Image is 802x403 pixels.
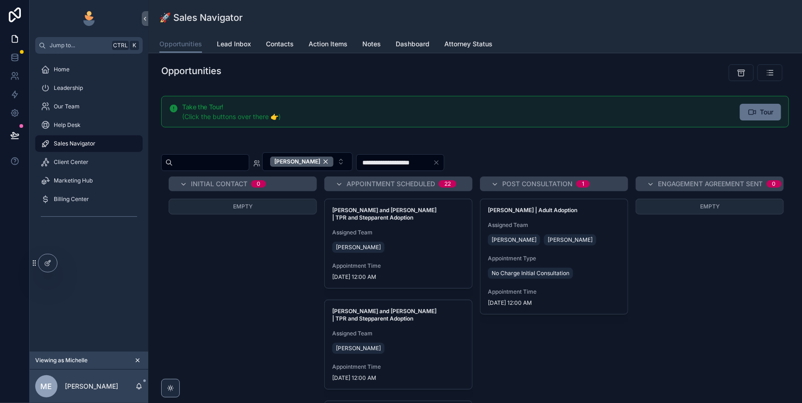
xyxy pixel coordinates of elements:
[159,36,202,53] a: Opportunities
[488,299,620,307] span: [DATE] 12:00 AM
[266,36,294,54] a: Contacts
[161,64,221,77] h1: Opportunities
[772,180,776,188] div: 0
[309,39,347,49] span: Action Items
[35,154,143,170] a: Client Center
[396,39,429,49] span: Dashboard
[332,308,438,322] strong: [PERSON_NAME] and [PERSON_NAME] | TPR and Stepparent Adoption
[760,107,774,117] span: Tour
[191,179,247,189] span: Initial Contact
[488,268,573,279] a: No Charge Initial Consultation
[544,234,596,246] a: [PERSON_NAME]
[332,273,465,281] span: [DATE] 12:00 AM
[396,36,429,54] a: Dashboard
[233,203,253,210] span: Empty
[35,357,88,364] span: Viewing as Michelle
[35,172,143,189] a: Marketing Hub
[182,113,281,120] span: (Click the buttons over there 👉)
[332,330,465,337] span: Assigned Team
[488,207,577,214] strong: [PERSON_NAME] | Adult Adoption
[159,39,202,49] span: Opportunities
[332,229,465,236] span: Assigned Team
[332,343,385,354] a: [PERSON_NAME]
[480,199,628,315] a: [PERSON_NAME] | Adult AdoptionAssigned Team[PERSON_NAME][PERSON_NAME]Appointment TypeNo Charge In...
[332,374,465,382] span: [DATE] 12:00 AM
[65,382,118,391] p: [PERSON_NAME]
[548,236,593,244] span: [PERSON_NAME]
[658,179,763,189] span: Engagement Agreement Sent
[35,117,143,133] a: Help Desk
[35,37,143,54] button: Jump to...CtrlK
[112,41,129,50] span: Ctrl
[131,42,138,49] span: K
[270,157,334,167] button: Unselect 1052
[54,121,81,129] span: Help Desk
[700,203,720,210] span: Empty
[35,80,143,96] a: Leadership
[324,300,473,390] a: [PERSON_NAME] and [PERSON_NAME] | TPR and Stepparent AdoptionAssigned Team[PERSON_NAME]Appointmen...
[444,39,493,49] span: Attorney Status
[54,66,69,73] span: Home
[35,191,143,208] a: Billing Center
[582,180,584,188] div: 1
[159,11,243,24] h1: 🚀 Sales Navigator
[182,104,733,110] h5: Take the Tour!
[82,11,96,26] img: App logo
[336,345,381,352] span: [PERSON_NAME]
[182,112,733,121] div: (Click the buttons over there 👉)
[488,255,620,262] span: Appointment Type
[492,236,537,244] span: [PERSON_NAME]
[41,381,52,392] span: ME
[488,288,620,296] span: Appointment Time
[488,234,540,246] a: [PERSON_NAME]
[50,42,108,49] span: Jump to...
[740,104,781,120] button: Tour
[362,39,381,49] span: Notes
[324,199,473,289] a: [PERSON_NAME] and [PERSON_NAME] | TPR and Stepparent AdoptionAssigned Team[PERSON_NAME]Appointmen...
[54,158,88,166] span: Client Center
[35,61,143,78] a: Home
[502,179,573,189] span: Post Consultation
[54,84,83,92] span: Leadership
[266,39,294,49] span: Contacts
[347,179,435,189] span: Appointment Scheduled
[488,221,620,229] span: Assigned Team
[262,152,353,171] button: Select Button
[444,180,451,188] div: 22
[35,135,143,152] a: Sales Navigator
[336,244,381,251] span: [PERSON_NAME]
[274,158,320,165] span: [PERSON_NAME]
[332,262,465,270] span: Appointment Time
[309,36,347,54] a: Action Items
[492,270,569,277] span: No Charge Initial Consultation
[433,159,444,166] button: Clear
[54,177,93,184] span: Marketing Hub
[54,103,80,110] span: Our Team
[30,54,148,238] div: scrollable content
[217,39,251,49] span: Lead Inbox
[217,36,251,54] a: Lead Inbox
[54,140,95,147] span: Sales Navigator
[35,98,143,115] a: Our Team
[444,36,493,54] a: Attorney Status
[54,195,89,203] span: Billing Center
[332,363,465,371] span: Appointment Time
[332,207,438,221] strong: [PERSON_NAME] and [PERSON_NAME] | TPR and Stepparent Adoption
[362,36,381,54] a: Notes
[332,242,385,253] a: [PERSON_NAME]
[257,180,260,188] div: 0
